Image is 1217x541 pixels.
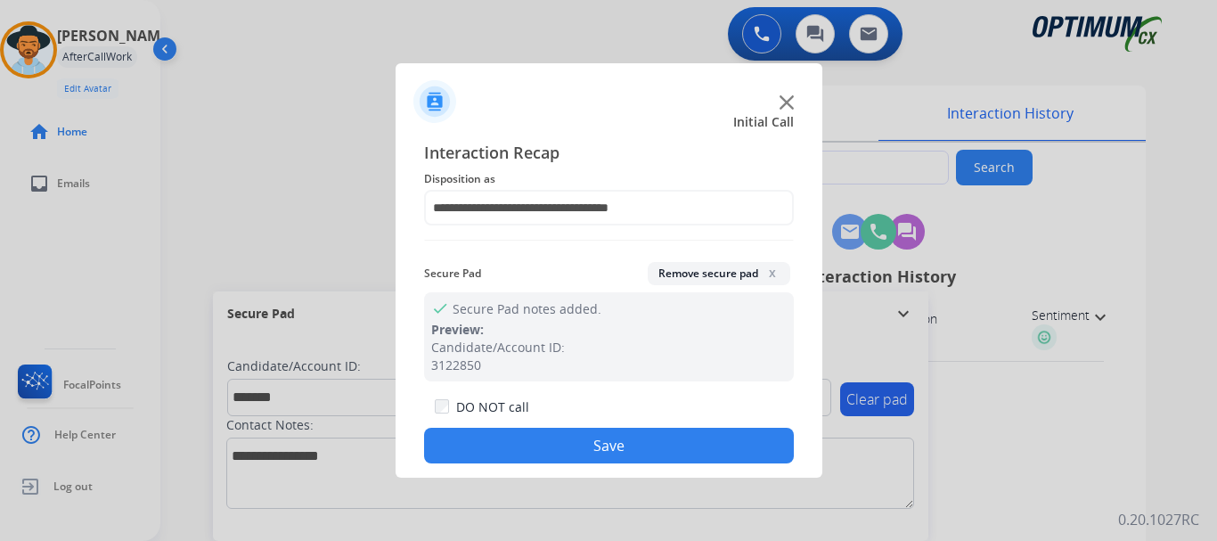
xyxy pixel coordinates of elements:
[424,263,481,284] span: Secure Pad
[1118,509,1199,530] p: 0.20.1027RC
[431,321,484,338] span: Preview:
[765,266,780,280] span: x
[424,140,794,168] span: Interaction Recap
[431,339,787,374] div: Candidate/Account ID: 3122850
[733,113,794,131] span: Initial Call
[424,428,794,463] button: Save
[431,299,445,314] mat-icon: check
[648,262,790,285] button: Remove secure padx
[413,80,456,123] img: contactIcon
[424,292,794,381] div: Secure Pad notes added.
[456,398,529,416] label: DO NOT call
[424,168,794,190] span: Disposition as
